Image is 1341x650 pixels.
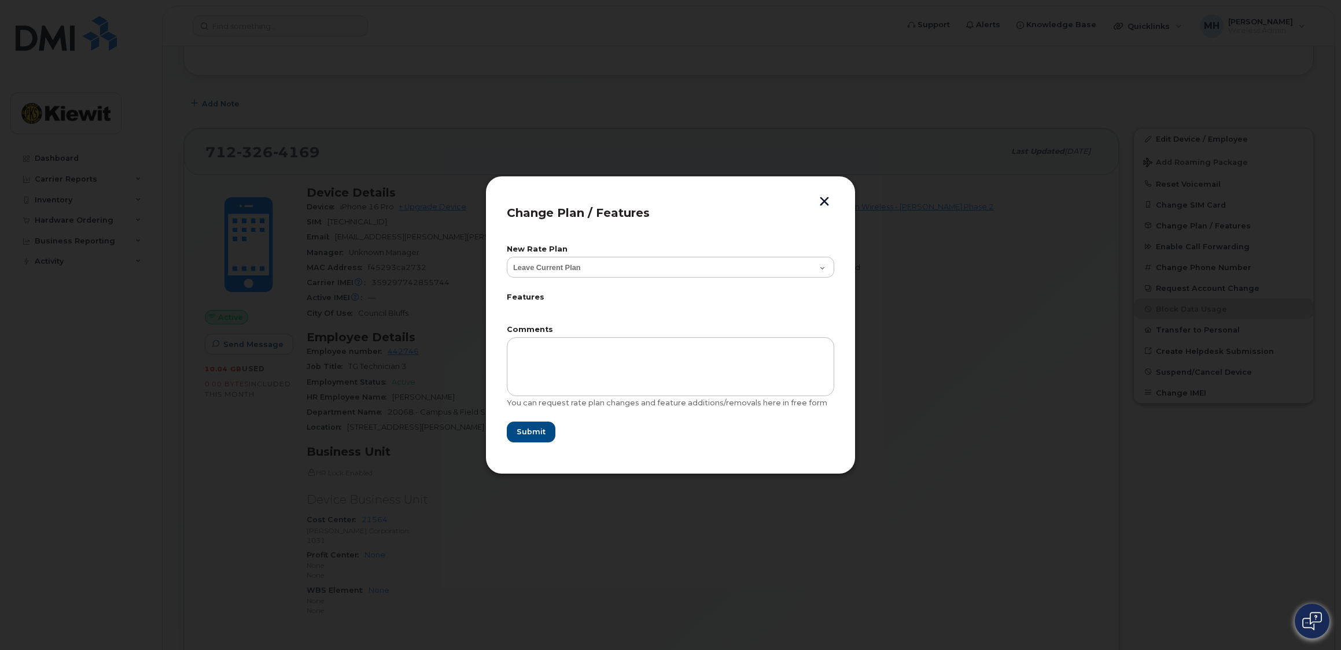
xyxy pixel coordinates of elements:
label: Comments [507,326,834,334]
span: Change Plan / Features [507,206,650,220]
label: New Rate Plan [507,246,834,253]
label: Features [507,294,834,301]
img: Open chat [1302,612,1322,630]
span: Submit [517,426,546,437]
button: Submit [507,422,555,442]
div: You can request rate plan changes and feature additions/removals here in free form [507,398,834,408]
